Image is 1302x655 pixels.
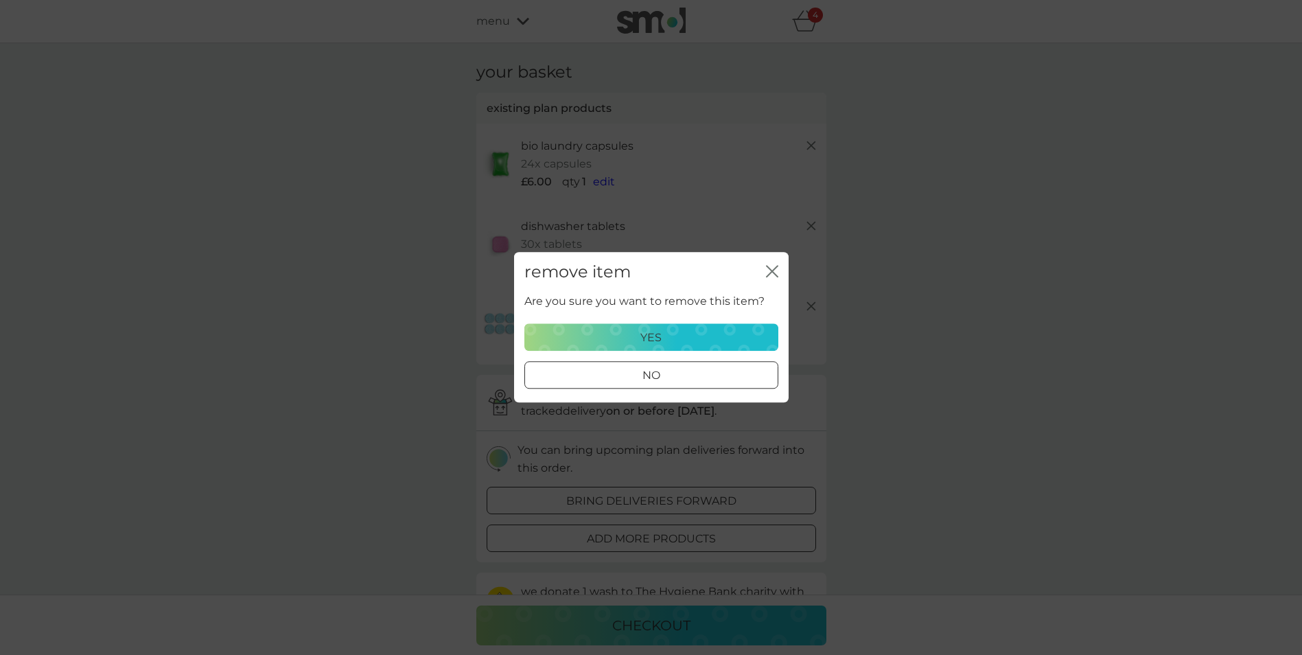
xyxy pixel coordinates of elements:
[524,362,778,389] button: no
[766,265,778,279] button: close
[524,262,631,282] h2: remove item
[524,324,778,352] button: yes
[640,329,662,347] p: yes
[524,292,765,310] p: Are you sure you want to remove this item?
[642,367,660,385] p: no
